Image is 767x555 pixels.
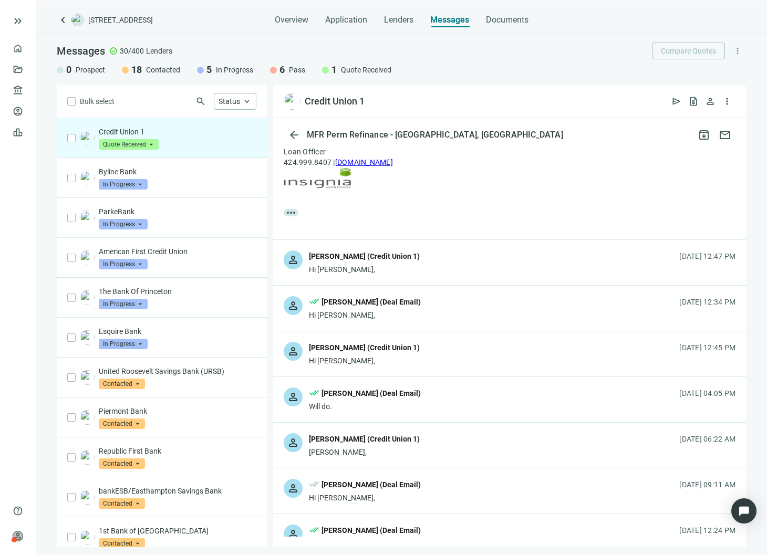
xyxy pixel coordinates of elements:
span: Application [325,15,367,25]
span: person [287,528,299,540]
button: more_vert [729,43,746,59]
button: request_quote [685,93,702,110]
button: person [702,93,719,110]
img: f8be29bb-5de5-41b5-98bb-527f055d3af0 [80,490,95,505]
p: 1st Bank of [GEOGRAPHIC_DATA] [99,526,256,536]
p: United Roosevelt Savings Bank (URSB) [99,366,256,376]
div: Hi [PERSON_NAME], [309,355,420,366]
span: person [287,482,299,495]
span: done_all [309,525,319,538]
div: Will do. [309,401,421,412]
img: 04dd4b0a-f7d0-41c3-a748-0efbfa2c71a6 [80,370,95,385]
div: [PERSON_NAME] (Credit Union 1) [309,250,420,262]
p: Credit Union 1 [99,127,256,137]
div: [PERSON_NAME] (Credit Union 1) [309,342,420,353]
button: Compare Quotes [652,43,725,59]
p: Esquire Bank [99,326,256,337]
div: Hi [PERSON_NAME], [309,264,420,275]
span: send [671,96,682,107]
span: Lenders [384,15,413,25]
span: more_vert [722,96,732,107]
div: [PERSON_NAME] (Deal Email) [322,479,421,490]
span: Contacted [99,379,145,389]
p: Byline Bank [99,166,256,177]
span: Quote Received [99,139,159,150]
span: archive [698,129,710,141]
span: 30/400 [120,46,144,56]
span: Status [219,97,240,106]
span: search [195,96,206,107]
img: 4cf2550b-7756-46e2-8d44-f8b267530c12.png [80,171,95,185]
span: done_all [309,296,319,310]
span: person [287,436,299,449]
div: Hi [PERSON_NAME], [309,493,421,503]
div: [PERSON_NAME] (Credit Union 1) [309,433,420,445]
span: Quote Received [341,65,391,75]
span: mail [719,129,731,141]
span: 0 [66,64,71,76]
button: keyboard_double_arrow_right [12,15,24,27]
div: [DATE] 04:05 PM [679,388,735,399]
div: [DATE] 06:22 AM [679,433,735,445]
span: Lenders [146,46,172,56]
p: American First Credit Union [99,246,256,257]
span: more_vert [733,46,742,56]
span: Documents [486,15,528,25]
span: Pass [289,65,305,75]
span: arrow_back [288,129,300,141]
span: Contacted [99,418,145,429]
img: deal-logo [71,14,84,26]
span: Messages [430,15,469,25]
span: 1 [331,64,337,76]
div: [DATE] 12:34 PM [679,296,735,308]
span: person [287,299,299,312]
span: person [705,96,716,107]
button: mail [714,124,735,145]
span: more_horiz [284,209,298,216]
img: 490ab5ad-1f16-41a9-be14-5a6fcc00b240 [80,290,95,305]
span: In Progress [99,179,148,190]
img: 82f4a928-dcac-4ffd-ac27-1e1505a6baaf [80,250,95,265]
img: f58a1a09-717e-4f90-a1c7-ebf2a529ab73 [80,450,95,465]
div: MFR Perm Refinance - [GEOGRAPHIC_DATA], [GEOGRAPHIC_DATA] [305,130,565,140]
div: [DATE] 12:45 PM [679,342,735,353]
span: keyboard_arrow_up [242,97,252,106]
div: [PERSON_NAME] (Deal Email) [322,388,421,399]
span: In Progress [99,219,148,229]
span: person [13,531,23,541]
span: In Progress [99,299,148,309]
span: check_circle [109,47,118,55]
p: The Bank Of Princeton [99,286,256,297]
p: ParkeBank [99,206,256,217]
div: [DATE] 12:24 PM [679,525,735,536]
span: Bulk select [80,96,115,107]
div: [PERSON_NAME] (Deal Email) [322,525,421,536]
span: request_quote [688,96,699,107]
p: Piermont Bank [99,406,256,416]
span: Prospect [76,65,105,75]
img: ac83dff4-7448-493d-b3d4-2741d9eda12e.png [80,211,95,225]
button: more_vert [719,93,735,110]
div: Open Intercom Messenger [731,498,756,523]
span: Contacted [99,498,145,509]
img: e3ea0180-166c-4e31-9601-f3896c5778d3 [284,93,300,110]
span: person [287,254,299,266]
span: Contacted [146,65,180,75]
span: help [13,506,23,516]
span: Overview [275,15,308,25]
span: person [287,345,299,358]
span: account_balance [13,85,20,96]
span: person [287,391,299,403]
div: Credit Union 1 [305,95,365,108]
img: 55885830-0a06-4c49-89f8-840ae4075e9e [80,530,95,544]
button: send [668,93,685,110]
img: 17d01519-1816-4690-8b2b-f8df4f4b7713 [80,410,95,425]
span: In Progress [216,65,253,75]
span: 5 [206,64,212,76]
span: Messages [57,45,105,57]
p: Republic First Bank [99,446,256,456]
span: In Progress [99,339,148,349]
a: keyboard_arrow_left [57,14,69,26]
